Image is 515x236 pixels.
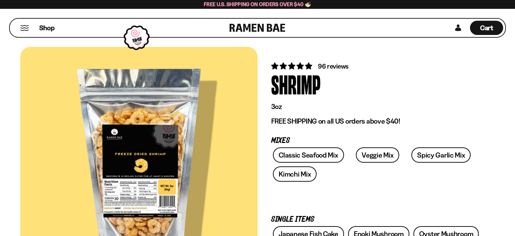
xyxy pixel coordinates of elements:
[411,147,471,163] a: Spicy Garlic Mix
[204,1,311,7] span: Free U.S. Shipping on Orders over $40 🍜
[271,117,481,126] p: FREE SHIPPING on all US orders above $40!
[271,138,481,144] p: Mixes
[318,62,348,70] span: 96 reviews
[470,19,503,37] a: Cart
[273,147,344,163] a: Classic Seafood Mix
[480,24,493,32] span: Cart
[273,166,317,182] a: Kimchi Mix
[39,23,55,33] span: Shop
[271,216,481,223] p: Single Items
[271,102,481,111] p: 3oz
[271,62,314,70] span: 4.90 stars
[20,25,29,31] button: Mobile Menu Trigger
[271,71,321,96] div: Shrimp
[39,21,55,35] a: Shop
[356,147,399,163] a: Veggie Mix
